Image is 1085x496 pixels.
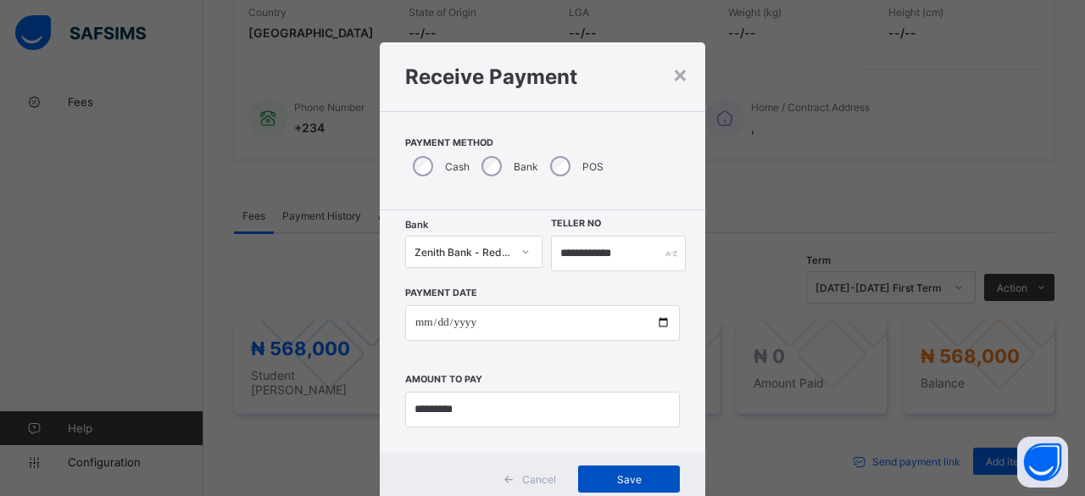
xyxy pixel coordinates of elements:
span: Save [591,473,667,486]
span: Bank [405,219,428,231]
span: Payment Method [405,137,680,148]
span: Cancel [522,473,556,486]
div: Zenith Bank - Redeemers private sch sec ac [415,246,511,259]
label: Payment Date [405,287,477,298]
label: POS [582,160,604,173]
button: Open asap [1017,437,1068,488]
div: × [672,59,688,88]
label: Amount to pay [405,374,482,385]
label: Cash [445,160,470,173]
h1: Receive Payment [405,64,680,89]
label: Teller No [551,218,601,229]
label: Bank [514,160,538,173]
